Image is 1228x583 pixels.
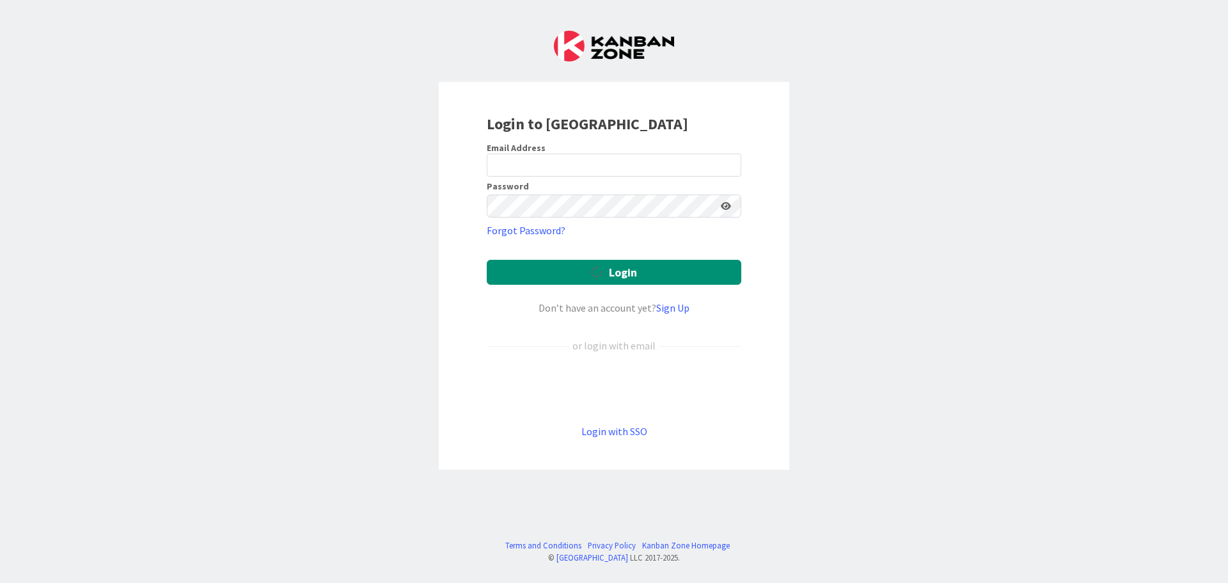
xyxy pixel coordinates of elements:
[487,142,546,154] label: Email Address
[487,223,565,238] a: Forgot Password?
[487,260,741,285] button: Login
[588,539,636,552] a: Privacy Policy
[556,552,628,563] a: [GEOGRAPHIC_DATA]
[642,539,730,552] a: Kanban Zone Homepage
[569,338,659,353] div: or login with email
[499,552,730,564] div: © LLC 2017- 2025 .
[487,182,529,191] label: Password
[480,374,748,403] iframe: Sign in with Google Button
[656,301,689,314] a: Sign Up
[487,114,688,134] b: Login to [GEOGRAPHIC_DATA]
[505,539,581,552] a: Terms and Conditions
[581,425,647,438] a: Login with SSO
[487,300,741,315] div: Don’t have an account yet?
[554,31,674,61] img: Kanban Zone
